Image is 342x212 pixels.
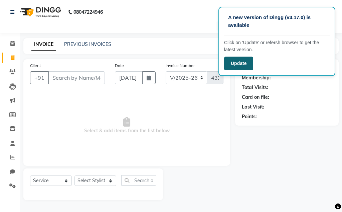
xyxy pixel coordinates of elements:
[31,39,56,51] a: INVOICE
[30,63,41,69] label: Client
[48,71,105,84] input: Search by Name/Mobile/Email/Code
[224,57,253,70] button: Update
[242,103,264,111] div: Last Visit:
[242,113,257,120] div: Points:
[30,92,223,159] span: Select & add items from the list below
[242,84,268,91] div: Total Visits:
[30,71,49,84] button: +91
[242,94,269,101] div: Card on file:
[115,63,124,69] label: Date
[73,3,103,21] b: 08047224946
[224,39,330,53] p: Click on ‘Update’ or refersh browser to get the latest version.
[17,3,63,21] img: logo
[121,175,156,186] input: Search or Scan
[228,14,326,29] p: A new version of Dingg (v3.17.0) is available
[242,74,271,81] div: Membership:
[64,41,111,47] a: PREVIOUS INVOICES
[166,63,195,69] label: Invoice Number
